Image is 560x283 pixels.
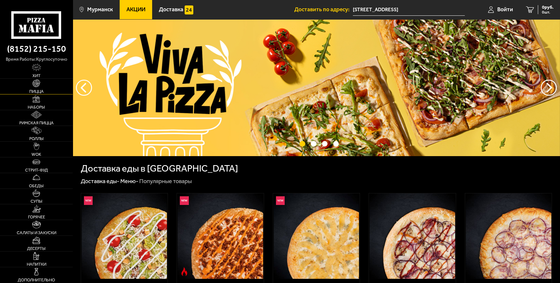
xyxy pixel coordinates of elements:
span: Десерты [27,246,46,251]
span: Салаты и закуски [17,231,56,235]
button: точки переключения [322,141,327,146]
span: Напитки [27,262,46,266]
img: Острое блюдо [180,267,188,276]
span: Горячее [28,215,45,219]
img: Новинка [180,196,188,205]
span: Дополнительно [18,278,55,282]
span: Супы [31,199,42,203]
span: 0 руб. [542,5,554,10]
a: Карбонара 25 см (толстое с сыром) [465,193,552,279]
a: НовинкаЦезарь 25 см (толстое с сыром) [81,193,168,279]
span: Акции [126,7,145,12]
div: Популярные товары [139,178,192,185]
a: Доставка еды- [81,178,119,185]
button: предыдущий [541,80,557,96]
img: Новинка [84,196,93,205]
img: Карбонара 25 см (толстое с сыром) [466,193,551,279]
span: Пицца [29,89,44,93]
img: 15daf4d41897b9f0e9f617042186c801.svg [185,5,193,14]
img: Цезарь 25 см (толстое с сыром) [82,193,167,279]
a: НовинкаОстрое блюдоБиф чили 25 см (толстое с сыром) [177,193,263,279]
img: Чикен Барбекю 25 см (толстое с сыром) [370,193,455,279]
img: Груша горгондзола 25 см (толстое с сыром) [274,193,359,279]
button: точки переключения [333,141,339,146]
span: Обеды [29,184,44,188]
span: Наборы [28,105,45,109]
span: Римская пицца [19,121,54,125]
span: Роллы [29,137,44,141]
span: Мурманск [87,7,113,12]
img: Новинка [276,196,285,205]
a: Меню- [120,178,138,185]
span: Доставка [159,7,183,12]
input: Ваш адрес доставки [353,4,465,16]
button: точки переключения [311,141,316,146]
span: Хит [32,74,41,78]
a: НовинкаГруша горгондзола 25 см (толстое с сыром) [273,193,360,279]
button: следующий [76,80,92,96]
button: точки переключения [299,141,305,146]
img: Биф чили 25 см (толстое с сыром) [178,193,263,279]
span: Северный проезд, 16, подъезд 3 [353,4,465,16]
span: Доставить по адресу: [294,7,353,12]
span: 0 шт. [542,10,554,14]
span: Войти [497,7,513,12]
span: WOK [32,152,41,156]
h1: Доставка еды в [GEOGRAPHIC_DATA] [81,164,238,173]
span: Стрит-фуд [25,168,48,172]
